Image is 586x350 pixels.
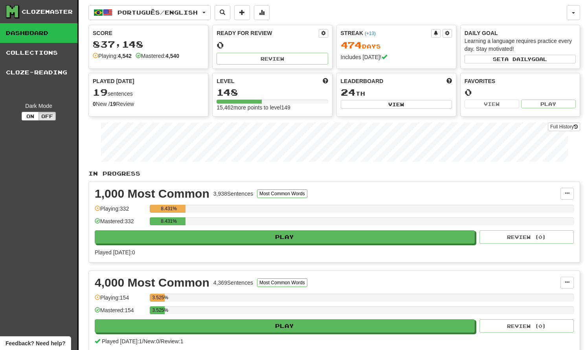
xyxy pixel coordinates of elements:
[93,87,204,98] div: sentences
[6,339,65,347] span: Open feedback widget
[88,5,211,20] button: Português/English
[161,338,184,344] span: Review: 1
[136,52,179,60] div: Mastered:
[446,77,452,85] span: This week in points, UTC
[257,278,307,287] button: Most Common Words
[521,100,576,108] button: Play
[118,53,132,59] strong: 4,542
[323,77,328,85] span: Score more points to level up
[88,170,580,178] p: In Progress
[479,230,574,244] button: Review (0)
[152,205,186,213] div: 8.431%
[6,102,72,110] div: Dark Mode
[39,112,56,120] button: Off
[95,205,146,218] div: Playing: 332
[505,56,531,62] span: a daily
[257,189,307,198] button: Most Common Words
[213,279,253,287] div: 4,369 Sentences
[217,104,328,111] div: 15,462 more points to level 149
[215,5,230,20] button: Search sentences
[95,230,475,244] button: Play
[93,100,204,108] div: New / Review
[93,87,108,98] span: 19
[341,77,384,85] span: Leaderboard
[234,5,250,20] button: Add sentence to collection
[548,122,580,131] a: Full History
[341,39,362,50] span: 474
[95,188,209,200] div: 1,000 Most Common
[142,338,143,344] span: /
[95,319,475,333] button: Play
[95,217,146,230] div: Mastered: 332
[95,277,209,289] div: 4,000 Most Common
[213,190,253,198] div: 3,938 Sentences
[217,53,328,65] button: Review
[152,294,165,302] div: 3.525%
[102,338,142,344] span: Played [DATE]: 1
[465,77,576,85] div: Favorites
[465,87,576,97] div: 0
[341,40,452,50] div: Day s
[95,306,146,319] div: Mastered: 154
[165,53,179,59] strong: 4,540
[110,101,116,107] strong: 19
[95,294,146,307] div: Playing: 154
[341,87,452,98] div: th
[465,37,576,53] div: Learning a language requires practice every day. Stay motivated!
[93,101,96,107] strong: 0
[341,53,452,61] div: Includes [DATE]!
[93,52,132,60] div: Playing:
[95,249,135,256] span: Played [DATE]: 0
[118,9,198,16] span: Português / English
[217,87,328,97] div: 148
[152,217,186,225] div: 8.431%
[93,29,204,37] div: Score
[93,77,134,85] span: Played [DATE]
[159,338,161,344] span: /
[465,100,519,108] button: View
[341,29,431,37] div: Streak
[254,5,270,20] button: More stats
[217,77,234,85] span: Level
[152,306,165,314] div: 3.525%
[479,319,574,333] button: Review (0)
[465,55,576,63] button: Seta dailygoal
[143,338,159,344] span: New: 0
[341,100,452,109] button: View
[22,112,39,120] button: On
[365,31,376,36] a: (+13)
[465,29,576,37] div: Daily Goal
[22,8,73,16] div: Clozemaster
[217,40,328,50] div: 0
[93,39,204,49] div: 837,148
[341,87,356,98] span: 24
[217,29,318,37] div: Ready for Review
